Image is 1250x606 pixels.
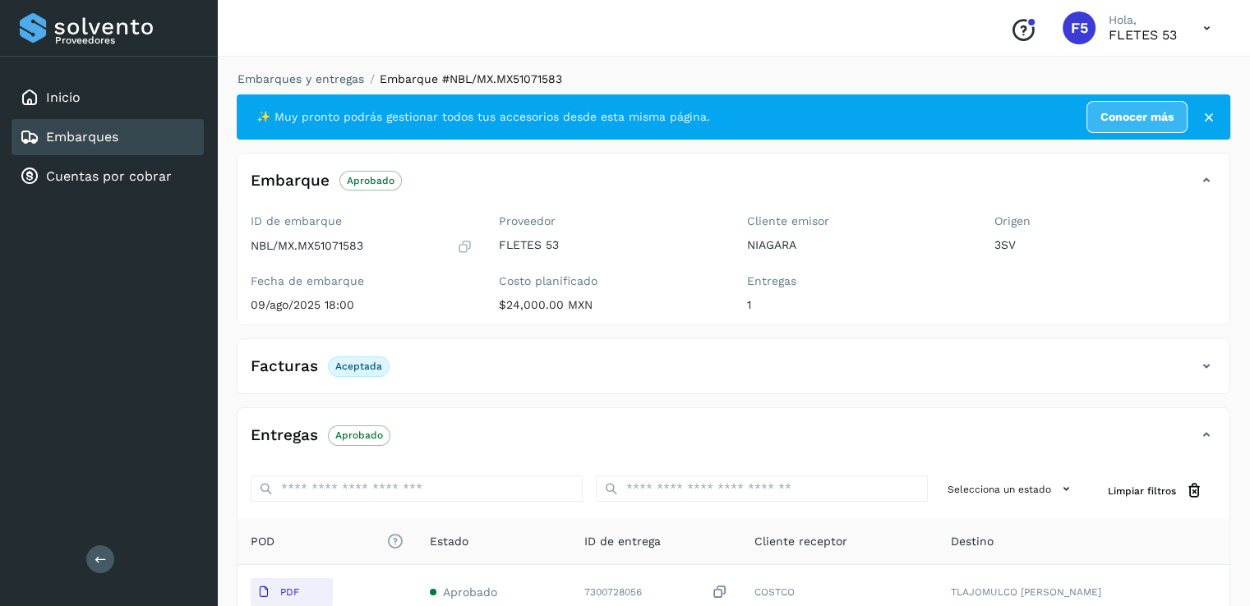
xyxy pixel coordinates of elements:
[238,167,1229,208] div: EmbarqueAprobado
[46,129,118,145] a: Embarques
[238,421,1229,462] div: EntregasAprobado
[380,72,562,85] span: Embarque #NBL/MX.MX51071583
[251,239,363,253] p: NBL/MX.MX51071583
[251,578,333,606] button: PDF
[251,533,404,550] span: POD
[499,298,721,312] p: $24,000.00 MXN
[1109,27,1177,43] p: FLETES 53
[430,533,468,550] span: Estado
[499,238,721,252] p: FLETES 53
[251,214,473,228] label: ID de embarque
[347,175,394,186] p: Aprobado
[499,274,721,288] label: Costo planificado
[994,214,1216,228] label: Origen
[1086,101,1188,133] a: Conocer más
[747,298,969,312] p: 1
[238,72,364,85] a: Embarques y entregas
[335,360,382,372] p: Aceptada
[46,168,172,184] a: Cuentas por cobrar
[443,585,497,599] span: Aprobado
[251,357,318,376] h4: Facturas
[941,475,1082,503] button: Selecciona un estado
[251,172,330,191] h4: Embarque
[747,214,969,228] label: Cliente emisor
[12,158,204,195] div: Cuentas por cobrar
[280,586,299,598] p: PDF
[237,71,1230,88] nav: breadcrumb
[584,584,727,601] div: 7300728056
[256,108,710,126] span: ✨ Muy pronto podrás gestionar todos tus accesorios desde esta misma página.
[951,533,994,550] span: Destino
[12,119,204,155] div: Embarques
[1109,13,1177,27] p: Hola,
[12,80,204,116] div: Inicio
[46,90,81,105] a: Inicio
[747,238,969,252] p: NIAGARA
[994,238,1216,252] p: 3SV
[251,298,473,312] p: 09/ago/2025 18:00
[499,214,721,228] label: Proveedor
[55,34,197,46] p: Proveedores
[584,533,661,550] span: ID de entrega
[754,533,847,550] span: Cliente receptor
[747,274,969,288] label: Entregas
[335,429,383,441] p: Aprobado
[251,426,318,445] h4: Entregas
[1108,484,1176,498] span: Limpiar filtros
[1095,475,1216,506] button: Limpiar filtros
[251,274,473,288] label: Fecha de embarque
[238,352,1229,393] div: FacturasAceptada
